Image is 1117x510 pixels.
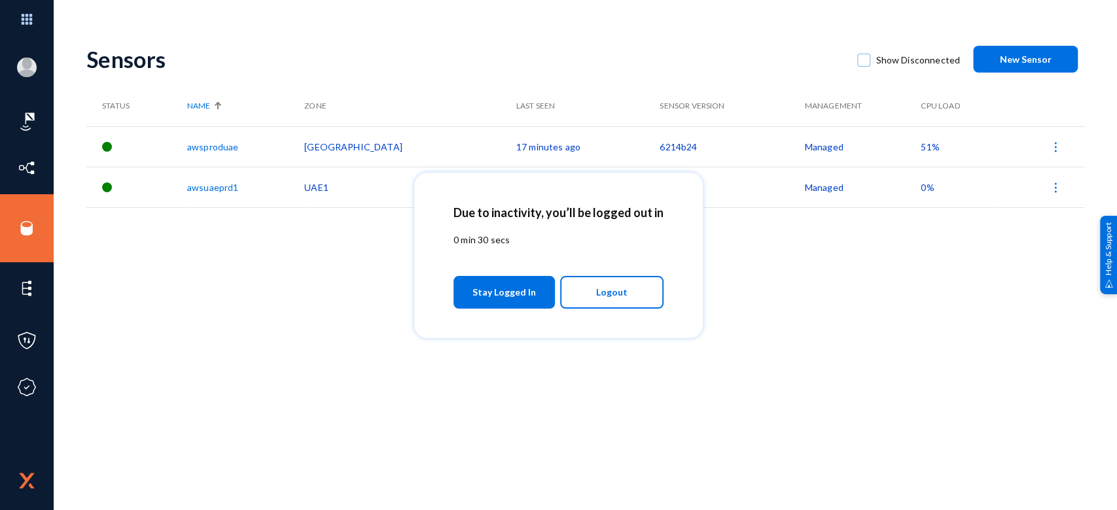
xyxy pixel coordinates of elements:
[596,281,628,303] span: Logout
[453,233,664,246] p: 0 min 30 secs
[560,276,664,309] button: Logout
[453,205,664,220] h2: Due to inactivity, you’ll be logged out in
[472,280,536,304] span: Stay Logged In
[453,276,555,309] button: Stay Logged In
